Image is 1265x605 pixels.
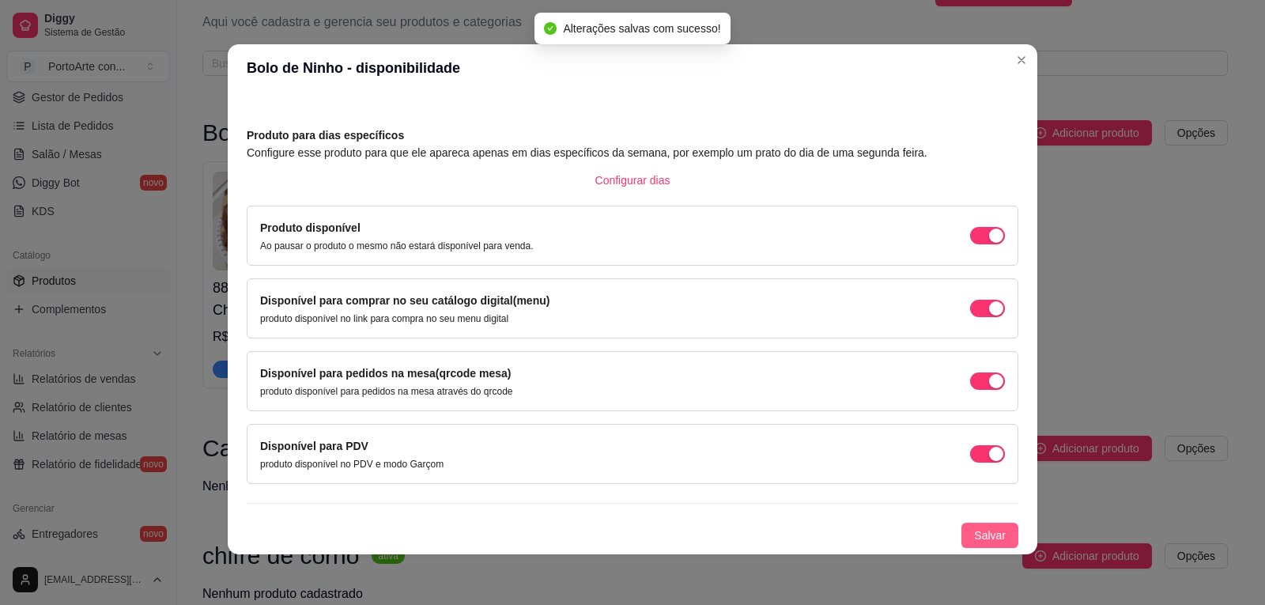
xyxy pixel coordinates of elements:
article: Produto para dias específicos [247,127,1018,144]
p: produto disponível no link para compra no seu menu digital [260,312,549,325]
span: check-circle [544,22,557,35]
p: produto disponível para pedidos na mesa através do qrcode [260,385,513,398]
article: Configure esse produto para que ele apareca apenas em dias específicos da semana, por exemplo um ... [247,144,1018,161]
span: Salvar [974,527,1006,544]
p: produto disponível no PDV e modo Garçom [260,458,444,471]
label: Disponível para pedidos na mesa(qrcode mesa) [260,367,511,380]
label: Disponível para PDV [260,440,368,452]
label: Disponível para comprar no seu catálogo digital(menu) [260,294,549,307]
p: Ao pausar o produto o mesmo não estará disponível para venda. [260,240,534,252]
button: Salvar [961,523,1018,548]
button: Close [1009,47,1034,73]
span: Alterações salvas com sucesso! [563,22,720,35]
button: Configurar dias [583,168,683,193]
header: Bolo de Ninho - disponibilidade [228,44,1037,92]
label: Produto disponível [260,221,361,234]
span: Configurar dias [595,172,670,189]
